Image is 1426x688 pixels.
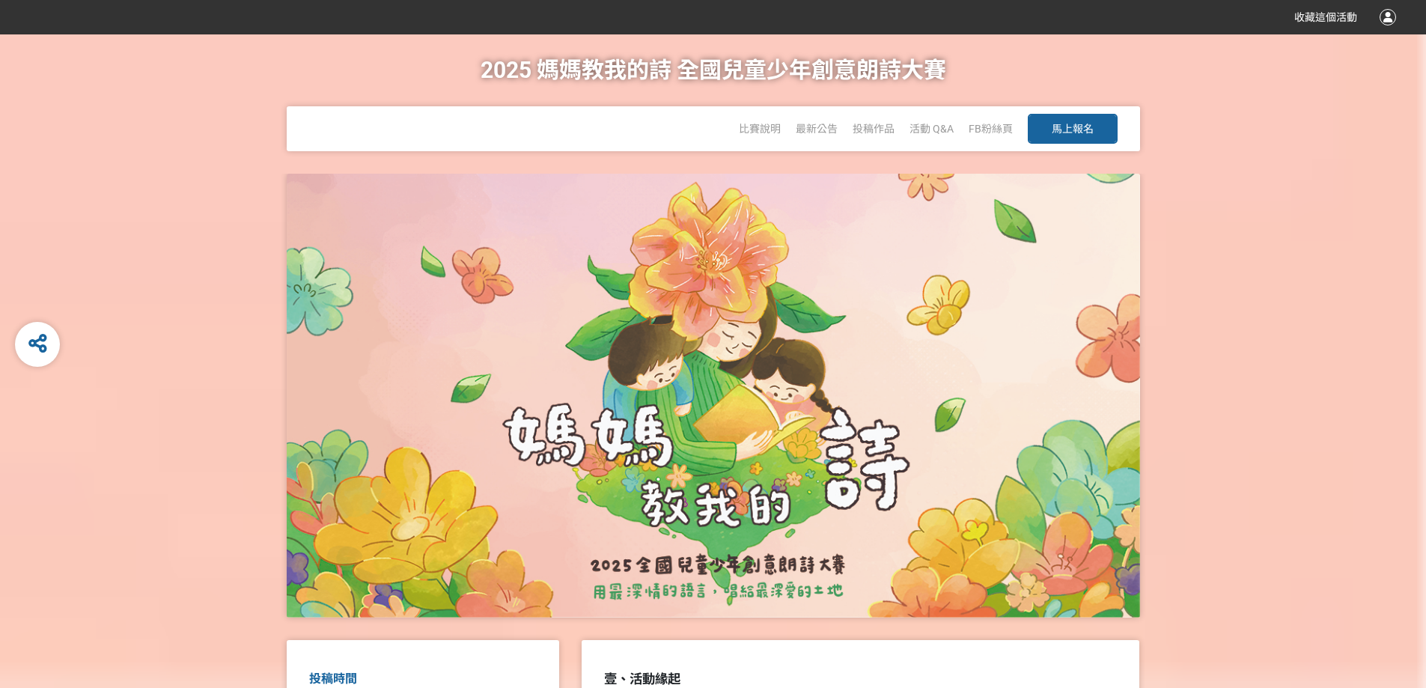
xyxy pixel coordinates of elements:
span: 馬上報名 [1052,123,1094,135]
h1: 2025 媽媽教我的詩 全國兒童少年創意朗詩大賽 [481,34,946,106]
span: 收藏這個活動 [1294,11,1357,23]
a: 最新公告 [796,123,838,135]
span: 投稿時間 [309,672,357,686]
strong: 壹、活動緣起 [604,672,680,687]
a: 比賽說明 [739,123,781,135]
button: 馬上報名 [1028,114,1118,144]
a: 活動 Q&A [909,123,954,135]
a: FB粉絲頁 [969,123,1013,135]
a: 投稿作品 [853,123,895,135]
